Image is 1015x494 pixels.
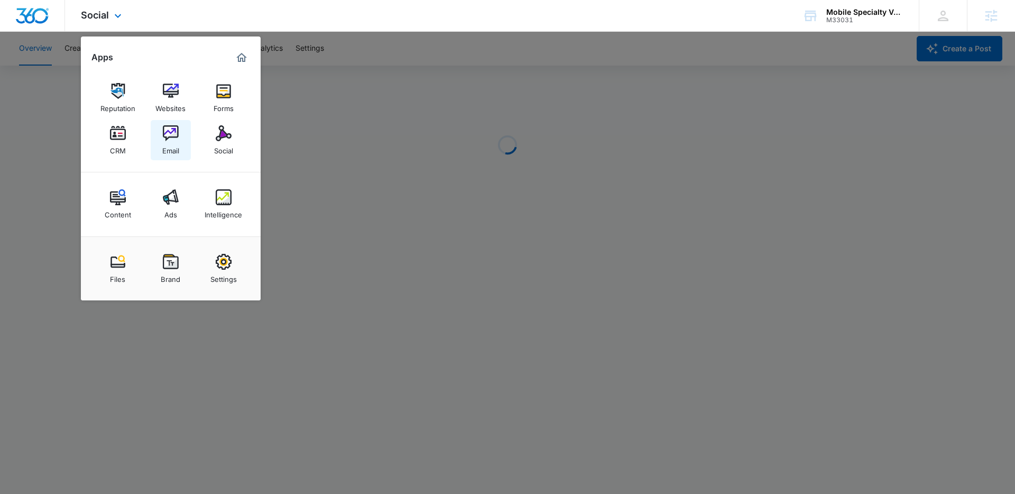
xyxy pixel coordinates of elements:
[210,270,237,283] div: Settings
[151,249,191,289] a: Brand
[151,78,191,118] a: Websites
[100,99,135,113] div: Reputation
[826,8,903,16] div: account name
[204,184,244,224] a: Intelligence
[151,184,191,224] a: Ads
[214,99,234,113] div: Forms
[826,16,903,24] div: account id
[233,49,250,66] a: Marketing 360® Dashboard
[162,141,179,155] div: Email
[155,99,186,113] div: Websites
[98,184,138,224] a: Content
[98,78,138,118] a: Reputation
[204,120,244,160] a: Social
[204,78,244,118] a: Forms
[214,141,233,155] div: Social
[110,141,126,155] div: CRM
[91,52,113,62] h2: Apps
[161,270,180,283] div: Brand
[205,205,242,219] div: Intelligence
[98,249,138,289] a: Files
[110,270,125,283] div: Files
[164,205,177,219] div: Ads
[81,10,109,21] span: Social
[151,120,191,160] a: Email
[98,120,138,160] a: CRM
[105,205,131,219] div: Content
[204,249,244,289] a: Settings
